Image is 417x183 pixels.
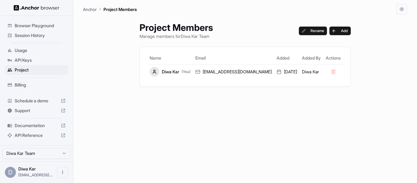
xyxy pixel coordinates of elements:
[57,167,68,178] button: Open menu
[5,31,68,40] div: Session History
[5,65,68,75] div: Project
[150,67,190,77] div: Diwa Kar
[5,106,68,115] div: Support
[195,69,272,75] div: [EMAIL_ADDRESS][DOMAIN_NAME]
[5,130,68,140] div: API Reference
[15,23,66,29] span: Browser Playground
[5,80,68,90] div: Billing
[5,96,68,106] div: Schedule a demo
[15,82,66,88] span: Billing
[140,33,213,39] p: Manage members for Diwa Kar Team
[299,52,323,64] th: Added By
[15,47,66,53] span: Usage
[329,27,351,35] button: Add
[5,55,68,65] div: API Keys
[5,167,16,178] div: D
[18,166,36,171] span: Diwa Kar
[15,132,58,138] span: API Reference
[83,6,97,13] p: Anchor
[182,69,190,74] span: (You)
[15,123,58,129] span: Documentation
[299,27,327,35] button: Rename
[15,32,66,38] span: Session History
[5,21,68,31] div: Browser Playground
[274,52,299,64] th: Added
[147,52,193,64] th: Name
[323,52,343,64] th: Actions
[277,69,297,75] div: [DATE]
[18,173,53,177] span: diwa867@gmail.com
[14,5,60,11] img: Anchor Logo
[15,67,66,73] span: Project
[103,6,137,13] p: Project Members
[140,22,213,33] h1: Project Members
[15,57,66,63] span: API Keys
[299,64,323,79] td: Diwa Kar
[83,6,137,13] nav: breadcrumb
[15,98,58,104] span: Schedule a demo
[193,52,274,64] th: Email
[15,108,58,114] span: Support
[5,121,68,130] div: Documentation
[5,46,68,55] div: Usage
